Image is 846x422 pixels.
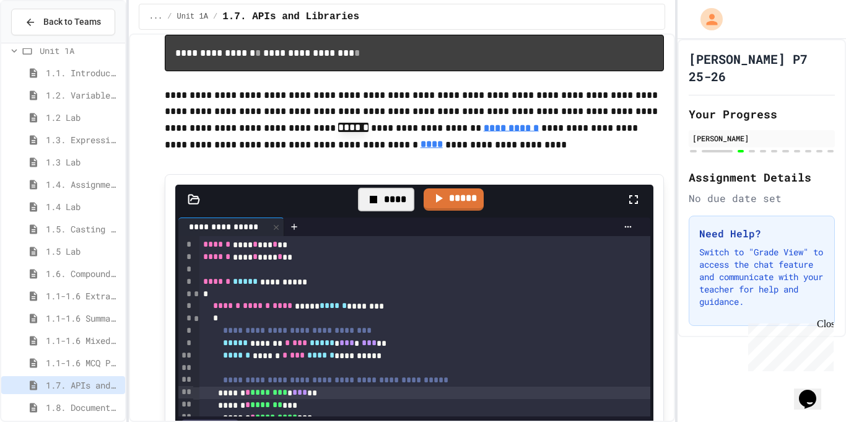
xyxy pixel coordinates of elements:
span: / [213,12,217,22]
span: 1.7. APIs and Libraries [222,9,359,24]
span: 1.1-1.6 Summary [46,312,120,325]
iframe: chat widget [743,319,834,371]
span: Unit 1A [177,12,208,22]
span: 1.4. Assignment and Input [46,178,120,191]
h1: [PERSON_NAME] P7 25-26 [689,50,835,85]
span: 1.1-1.6 Extra Coding Practice [46,289,120,302]
span: 1.1. Introduction to Algorithms, Programming, and Compilers [46,66,120,79]
span: 1.3. Expressions and Output [New] [46,133,120,146]
span: 1.3 Lab [46,156,120,169]
div: Chat with us now!Close [5,5,85,79]
span: 1.8. Documentation with Comments and Preconditions [46,401,120,414]
p: Switch to "Grade View" to access the chat feature and communicate with your teacher for help and ... [699,246,824,308]
span: 1.2. Variables and Data Types [46,89,120,102]
span: 1.1-1.6 MCQ Practice [46,356,120,369]
span: / [167,12,172,22]
span: 1.4 Lab [46,200,120,213]
div: My Account [687,5,726,33]
span: 1.1-1.6 Mixed Up Code Practice [46,334,120,347]
iframe: chat widget [794,372,834,410]
div: [PERSON_NAME] [692,133,831,144]
span: 1.5 Lab [46,245,120,258]
h3: Need Help? [699,226,824,241]
div: No due date set [689,191,835,206]
span: Back to Teams [43,15,101,29]
span: 1.7. APIs and Libraries [46,379,120,392]
h2: Assignment Details [689,169,835,186]
span: 1.5. Casting and Ranges of Values [46,222,120,235]
span: ... [149,12,163,22]
h2: Your Progress [689,105,835,123]
span: Unit 1A [40,44,120,57]
span: 1.6. Compound Assignment Operators [46,267,120,280]
span: 1.2 Lab [46,111,120,124]
button: Back to Teams [11,9,115,35]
